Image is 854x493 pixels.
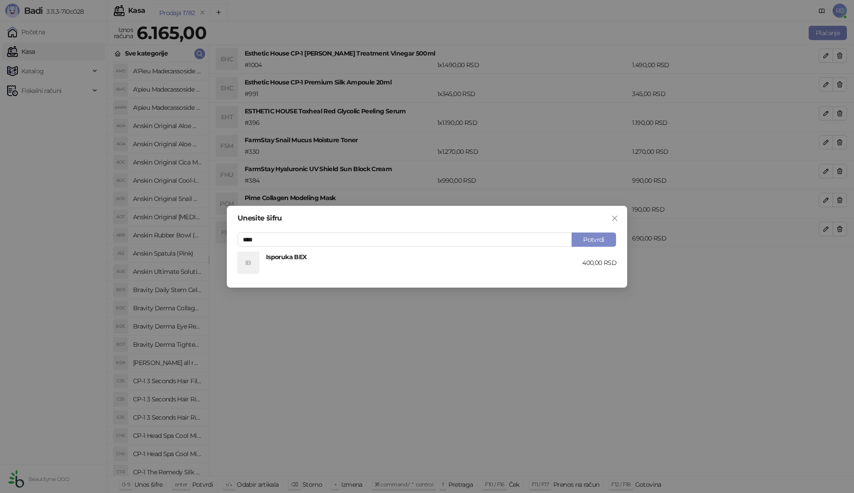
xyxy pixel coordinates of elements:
[608,211,622,225] button: Close
[572,232,616,247] button: Potvrdi
[266,252,582,262] h4: Isporuka BEX
[238,215,616,222] div: Unesite šifru
[238,252,259,273] div: IB
[608,215,622,222] span: Zatvori
[582,258,616,268] div: 400,00 RSD
[611,215,618,222] span: close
